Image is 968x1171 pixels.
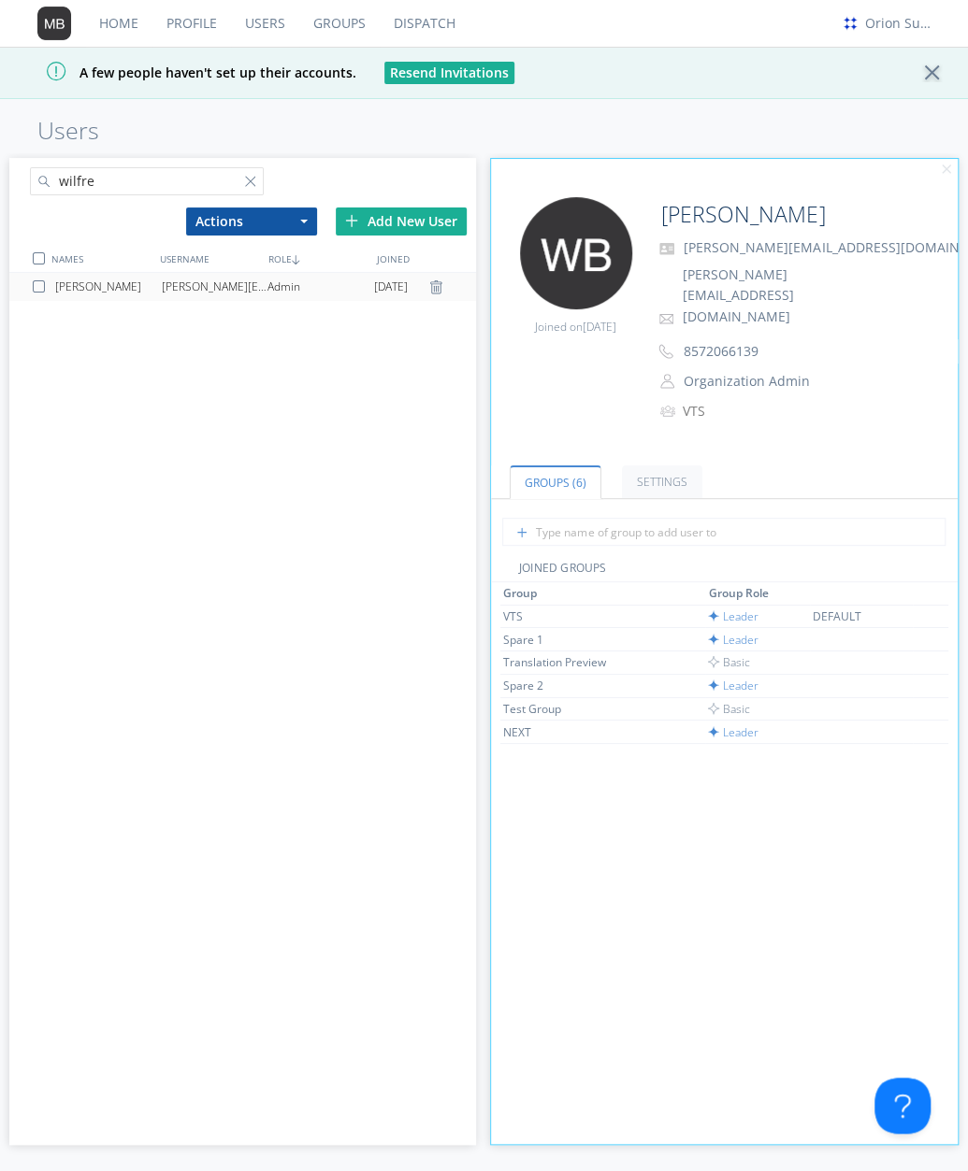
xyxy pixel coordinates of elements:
div: USERNAME [155,245,264,272]
span: Leader [708,724,758,740]
h1: Users [37,118,968,144]
span: Leader [708,678,758,693]
th: Toggle SortBy [500,582,705,605]
div: Translation Preview [503,654,643,670]
div: NEXT [503,724,643,740]
input: Type name of group to add user to [502,518,946,546]
div: VTS [683,402,839,421]
span: Joined on [535,319,616,335]
div: DEFAULT [813,608,910,624]
div: NAMES [47,245,155,272]
span: Basic [708,654,749,670]
div: Admin [267,273,374,301]
img: phone-outline.svg [658,344,673,359]
input: Search users [30,167,263,195]
img: cancel.svg [940,164,953,177]
a: [PERSON_NAME][PERSON_NAME][EMAIL_ADDRESS][DOMAIN_NAME]Admin[DATE] [9,273,476,301]
img: plus.svg [345,214,358,227]
div: [PERSON_NAME] [55,273,162,301]
button: Resend Invitations [384,62,514,84]
span: Leader [708,608,758,624]
span: [DATE] [374,273,408,301]
div: Add New User [336,207,467,236]
th: Toggle SortBy [810,582,913,605]
div: ROLE [264,245,372,272]
div: Spare 1 [503,632,643,648]
span: [PERSON_NAME][EMAIL_ADDRESS][DOMAIN_NAME] [683,264,823,327]
div: Test Group [503,701,643,717]
span: [DATE] [583,319,616,335]
div: [PERSON_NAME][EMAIL_ADDRESS][DOMAIN_NAME] [162,273,268,301]
a: Settings [622,465,702,498]
img: ecb9e2cea3d84ace8bf4c9269b4bf077 [840,13,860,34]
img: person-outline.svg [660,374,674,389]
div: Spare 2 [503,678,643,693]
img: icon-alert-users-thin-outline.svg [660,398,678,423]
th: Toggle SortBy [705,582,810,605]
div: Orion Support [865,14,935,33]
button: Actions [186,207,317,236]
div: JOINED [372,245,481,272]
span: Basic [708,701,749,717]
span: Leader [708,632,758,648]
img: 373638.png [520,197,632,309]
img: 373638.png [37,7,71,40]
span: A few people haven't set up their accounts. [14,64,356,81]
div: JOINED GROUPS [491,560,958,582]
iframe: Toggle Customer Support [874,1078,931,1134]
input: Name [654,197,903,232]
button: Organization Admin [677,368,864,394]
a: Groups (6) [510,465,601,499]
div: VTS [503,608,643,624]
